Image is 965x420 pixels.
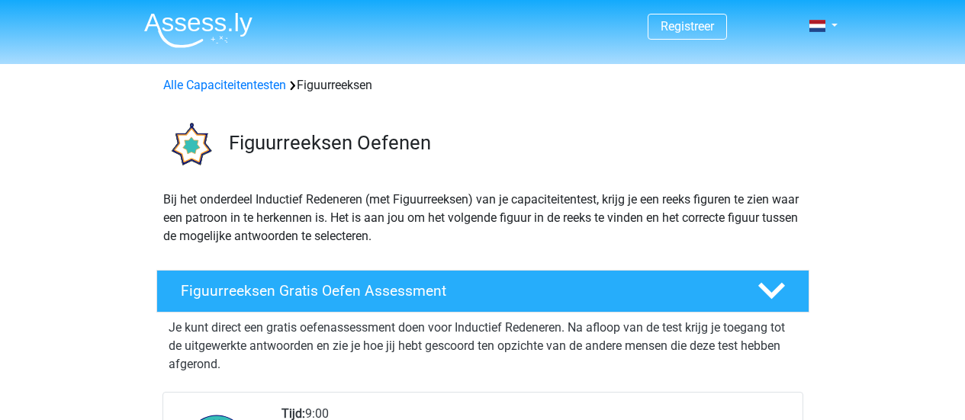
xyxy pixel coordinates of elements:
[169,319,797,374] p: Je kunt direct een gratis oefenassessment doen voor Inductief Redeneren. Na afloop van de test kr...
[144,12,253,48] img: Assessly
[157,76,809,95] div: Figuurreeksen
[229,131,797,155] h3: Figuurreeksen Oefenen
[157,113,222,178] img: figuurreeksen
[661,19,714,34] a: Registreer
[181,282,733,300] h4: Figuurreeksen Gratis Oefen Assessment
[163,191,803,245] p: Bij het onderdeel Inductief Redeneren (met Figuurreeksen) van je capaciteitentest, krijg je een r...
[163,78,286,92] a: Alle Capaciteitentesten
[150,270,815,313] a: Figuurreeksen Gratis Oefen Assessment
